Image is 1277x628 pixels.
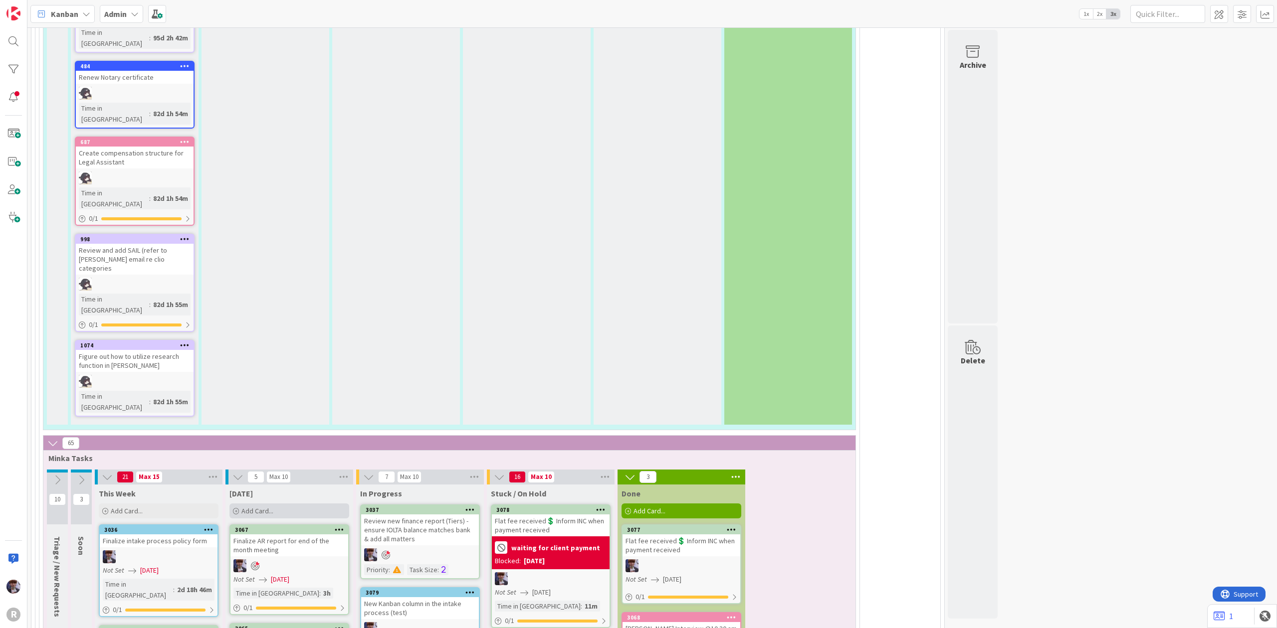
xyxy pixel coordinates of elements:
[361,505,479,545] div: 3037Review new finance report (Tiers) - ensure IOLTA balance matches bank & add all matters
[1079,9,1093,19] span: 1x
[89,213,98,224] span: 0 / 1
[76,235,194,275] div: 998Review and add SAIL (refer to [PERSON_NAME] email re clio categories
[104,526,217,533] div: 3036
[48,453,843,463] span: Minka Tasks
[961,354,985,366] div: Delete
[76,375,194,388] div: KN
[229,488,253,498] span: Today
[505,616,514,626] span: 0 / 1
[89,319,98,330] span: 0 / 1
[437,564,439,575] span: :
[149,108,151,119] span: :
[76,62,194,84] div: 484Renew Notary certificate
[76,235,194,244] div: 998
[140,565,159,576] span: [DATE]
[271,574,289,585] span: [DATE]
[531,474,552,479] div: Max 10
[627,526,740,533] div: 3077
[111,506,143,515] span: Add Card...
[100,550,217,563] div: ML
[627,614,740,621] div: 3068
[76,244,194,275] div: Review and add SAIL (refer to [PERSON_NAME] email re clio categories
[230,602,348,614] div: 0/1
[79,294,149,315] div: Time in [GEOGRAPHIC_DATA]
[235,526,348,533] div: 3067
[360,488,402,498] span: In Progress
[509,471,526,483] span: 16
[73,493,90,505] span: 3
[400,474,419,479] div: Max 10
[100,525,217,534] div: 3036
[76,62,194,71] div: 484
[492,505,610,536] div: 3078Flat fee received💲 Inform INC when payment received
[100,534,217,547] div: Finalize intake process policy form
[149,299,151,310] span: :
[99,488,136,498] span: This Week
[378,471,395,483] span: 7
[103,566,124,575] i: Not Set
[149,193,151,204] span: :
[492,505,610,514] div: 3078
[79,375,92,388] img: KN
[495,588,516,597] i: Not Set
[62,437,79,449] span: 65
[76,536,86,555] span: Soon
[243,603,253,613] span: 0 / 1
[366,506,479,513] div: 3037
[623,613,740,622] div: 3068
[233,559,246,572] img: ML
[524,556,545,566] div: [DATE]
[6,6,20,20] img: Visit kanbanzone.com
[173,584,175,595] span: :
[1093,9,1106,19] span: 2x
[149,32,151,43] span: :
[626,559,638,572] img: ML
[495,572,508,585] img: ML
[79,103,149,125] div: Time in [GEOGRAPHIC_DATA]
[582,601,600,612] div: 11m
[623,591,740,603] div: 0/1
[100,604,217,616] div: 0/1
[117,471,134,483] span: 21
[361,597,479,619] div: New Kanban column in the intake process (test)
[495,601,581,612] div: Time in [GEOGRAPHIC_DATA]
[581,601,582,612] span: :
[495,556,521,566] div: Blocked:
[532,587,551,598] span: [DATE]
[636,592,645,602] span: 0 / 1
[52,536,62,617] span: Triage / New Requests
[151,108,191,119] div: 82d 1h 54m
[100,525,217,547] div: 3036Finalize intake process policy form
[492,514,610,536] div: Flat fee received💲 Inform INC when payment received
[76,341,194,372] div: 1074Figure out how to utilize research function in [PERSON_NAME]
[151,299,191,310] div: 82d 1h 55m
[361,505,479,514] div: 3037
[230,534,348,556] div: Finalize AR report for end of the month meeting
[496,506,610,513] div: 3078
[76,71,194,84] div: Renew Notary certificate
[151,193,191,204] div: 82d 1h 54m
[361,588,479,597] div: 3079
[230,559,348,572] div: ML
[79,187,149,209] div: Time in [GEOGRAPHIC_DATA]
[49,493,66,505] span: 10
[76,350,194,372] div: Figure out how to utilize research function in [PERSON_NAME]
[241,506,273,515] span: Add Card...
[230,525,348,534] div: 3067
[103,550,116,563] img: ML
[151,396,191,407] div: 82d 1h 55m
[104,9,127,19] b: Admin
[230,525,348,556] div: 3067Finalize AR report for end of the month meeting
[233,575,255,584] i: Not Set
[151,32,191,43] div: 95d 2h 42m
[960,59,986,71] div: Archive
[511,544,600,551] b: waiting for client payment
[319,588,321,599] span: :
[247,471,264,483] span: 5
[21,1,45,13] span: Support
[492,572,610,585] div: ML
[103,579,173,601] div: Time in [GEOGRAPHIC_DATA]
[113,605,122,615] span: 0 / 1
[492,615,610,627] div: 0/1
[321,588,333,599] div: 3h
